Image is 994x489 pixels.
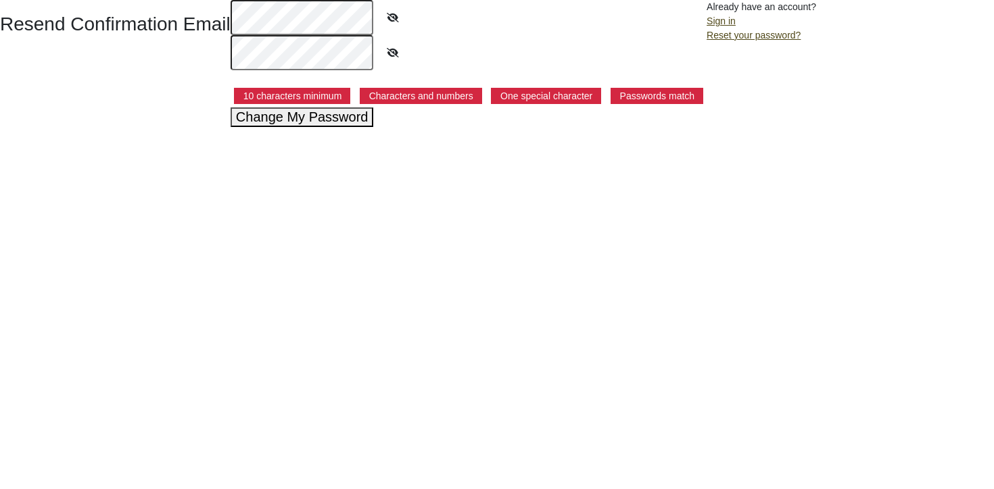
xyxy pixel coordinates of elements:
[611,88,703,104] p: Passwords match
[231,107,374,127] button: Change My Password
[707,16,736,26] a: Sign in
[491,88,601,104] p: One special character
[360,88,482,104] p: Characters and numbers
[234,88,351,104] p: 10 characters minimum
[707,30,801,41] a: Reset your password?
